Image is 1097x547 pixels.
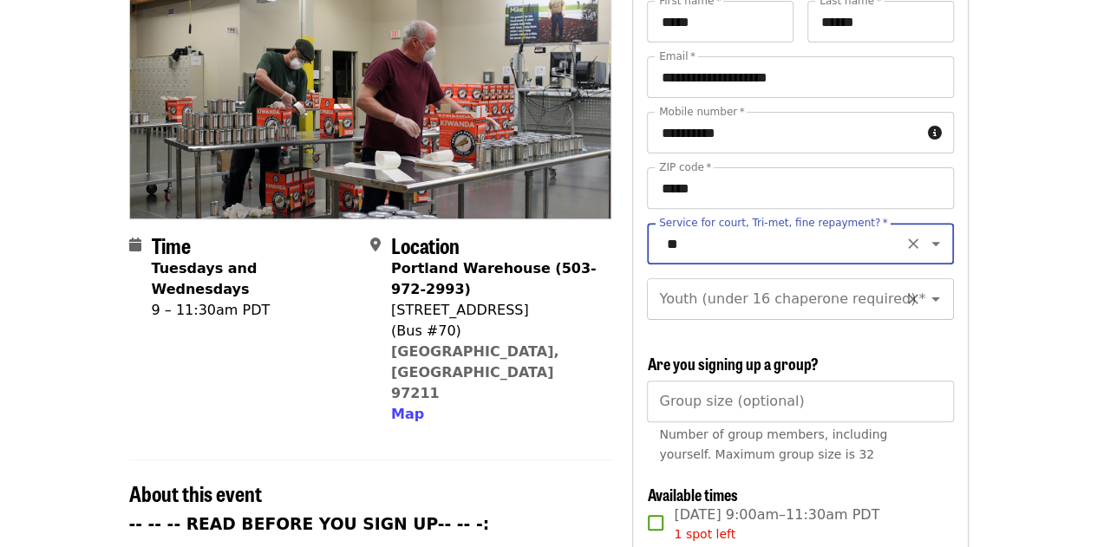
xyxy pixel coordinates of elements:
div: [STREET_ADDRESS] [391,300,597,321]
span: Map [391,406,424,422]
div: (Bus #70) [391,321,597,342]
i: map-marker-alt icon [370,237,381,253]
span: [DATE] 9:00am–11:30am PDT [674,505,879,544]
button: Clear [901,231,925,256]
span: Location [391,230,460,260]
label: Email [659,51,695,62]
i: circle-info icon [928,125,942,141]
input: Mobile number [647,112,920,153]
div: 9 – 11:30am PDT [152,300,356,321]
input: Email [647,56,953,98]
input: [object Object] [647,381,953,422]
span: About this event [129,478,262,508]
button: Open [924,231,948,256]
span: Available times [647,483,737,505]
span: Number of group members, including yourself. Maximum group size is 32 [659,427,887,461]
strong: Portland Warehouse (503-972-2993) [391,260,597,297]
label: Mobile number [659,107,744,117]
button: Open [924,287,948,311]
span: Are you signing up a group? [647,352,818,374]
input: ZIP code [647,167,953,209]
label: ZIP code [659,162,711,173]
button: Clear [901,287,925,311]
input: First name [647,1,793,42]
i: calendar icon [129,237,141,253]
span: Time [152,230,191,260]
strong: -- -- -- READ BEFORE YOU SIGN UP-- -- -: [129,515,490,533]
button: Map [391,404,424,425]
a: [GEOGRAPHIC_DATA], [GEOGRAPHIC_DATA] 97211 [391,343,559,401]
input: Last name [807,1,954,42]
strong: Tuesdays and Wednesdays [152,260,258,297]
label: Service for court, Tri-met, fine repayment? [659,218,888,228]
span: 1 spot left [674,527,735,541]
